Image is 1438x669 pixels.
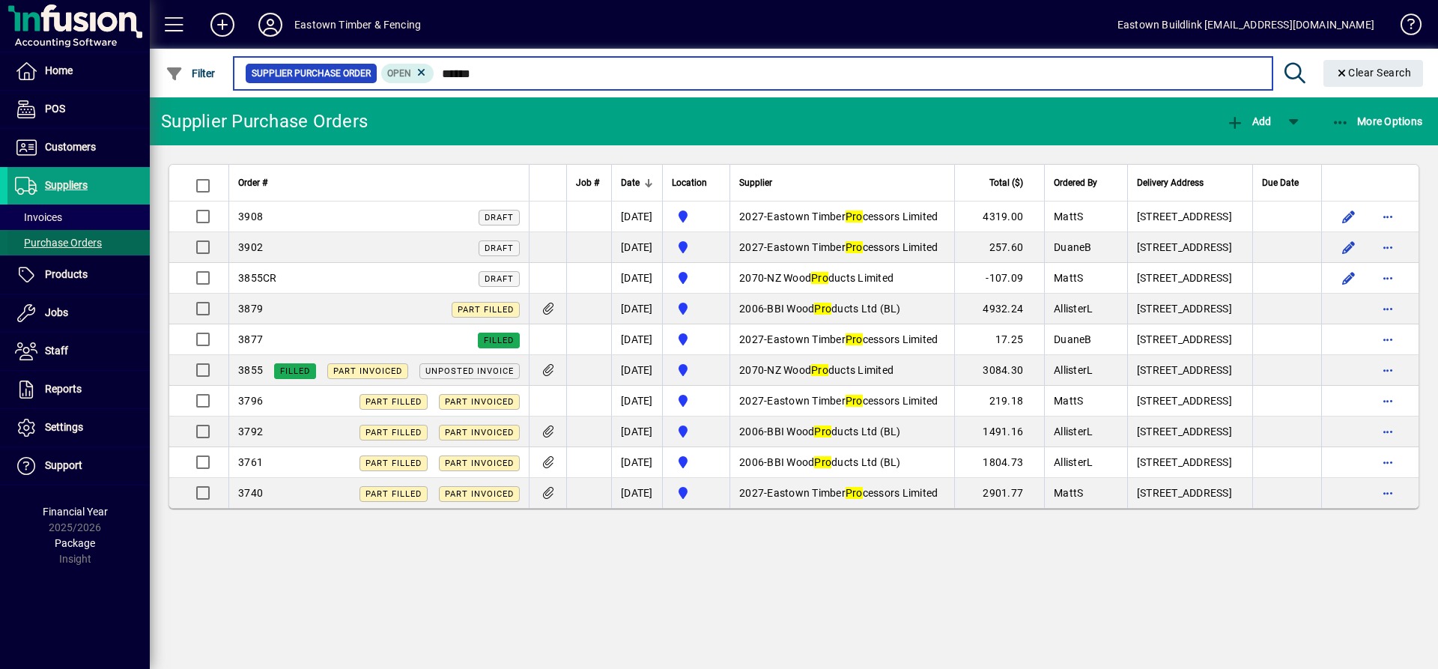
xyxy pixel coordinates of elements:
span: 2027 [739,211,764,223]
span: AllisterL [1054,303,1093,315]
span: Due Date [1262,175,1299,191]
span: MattS [1054,272,1083,284]
em: Pro [846,333,863,345]
span: Filled [280,366,310,376]
td: [DATE] [611,294,662,324]
td: - [729,447,954,478]
span: 3796 [238,395,263,407]
a: Invoices [7,205,150,230]
td: [DATE] [611,386,662,417]
button: Filter [162,60,219,87]
td: [STREET_ADDRESS] [1127,324,1252,355]
a: Reports [7,371,150,408]
span: NZ Wood ducts Limited [767,272,894,284]
td: [DATE] [611,324,662,355]
span: Holyoake St [672,484,720,502]
span: 2027 [739,241,764,253]
span: Jobs [45,306,68,318]
td: 1804.73 [954,447,1044,478]
span: Open [387,68,411,79]
em: Pro [846,395,863,407]
button: More options [1376,266,1400,290]
span: Holyoake St [672,300,720,318]
button: Add [198,11,246,38]
em: Pro [814,303,831,315]
span: POS [45,103,65,115]
div: Order # [238,175,520,191]
td: - [729,294,954,324]
span: Eastown Timber cessors Limited [767,241,938,253]
span: Support [45,459,82,471]
span: 2027 [739,395,764,407]
span: Order # [238,175,267,191]
span: BBI Wood ducts Ltd (BL) [767,303,900,315]
td: - [729,417,954,447]
button: Profile [246,11,294,38]
span: 2006 [739,426,764,438]
span: Add [1226,115,1271,127]
span: Job # [576,175,599,191]
td: [STREET_ADDRESS] [1127,386,1252,417]
span: Staff [45,345,68,357]
td: [STREET_ADDRESS] [1127,355,1252,386]
span: Home [45,64,73,76]
td: 4932.24 [954,294,1044,324]
span: Holyoake St [672,453,720,471]
em: Pro [814,426,831,438]
td: [STREET_ADDRESS] [1127,294,1252,324]
span: 3855 [238,364,263,376]
span: Settings [45,421,83,433]
span: Holyoake St [672,269,720,287]
a: Jobs [7,294,150,332]
span: AllisterL [1054,364,1093,376]
div: Ordered By [1054,175,1118,191]
mat-chip: Completion Status: Open [381,64,434,83]
a: Products [7,256,150,294]
span: Supplier [739,175,772,191]
td: 3084.30 [954,355,1044,386]
td: [STREET_ADDRESS] [1127,263,1252,294]
span: BBI Wood ducts Ltd (BL) [767,456,900,468]
td: - [729,478,954,508]
span: Filter [166,67,216,79]
button: Add [1222,108,1275,135]
span: Supplier Purchase Order [252,66,371,81]
span: DuaneB [1054,333,1092,345]
span: DuaneB [1054,241,1092,253]
td: 1491.16 [954,417,1044,447]
span: 3761 [238,456,263,468]
span: BBI Wood ducts Ltd (BL) [767,426,900,438]
button: More options [1376,389,1400,413]
span: Part Filled [365,458,422,468]
td: 4319.00 [954,202,1044,232]
span: MattS [1054,211,1083,223]
a: Support [7,447,150,485]
td: [DATE] [611,447,662,478]
button: Clear [1323,60,1424,87]
td: 257.60 [954,232,1044,263]
a: POS [7,91,150,128]
span: Part Filled [365,489,422,499]
button: More options [1376,297,1400,321]
span: Filled [484,336,514,345]
span: AllisterL [1054,456,1093,468]
span: 2027 [739,487,764,499]
em: Pro [811,272,828,284]
span: Customers [45,141,96,153]
span: Financial Year [43,506,108,518]
button: More options [1376,358,1400,382]
span: 2006 [739,456,764,468]
span: Part Invoiced [445,397,514,407]
div: Eastown Buildlink [EMAIL_ADDRESS][DOMAIN_NAME] [1117,13,1374,37]
div: Location [672,175,720,191]
em: Pro [846,241,863,253]
span: Holyoake St [672,361,720,379]
a: Customers [7,129,150,166]
button: Edit [1337,205,1361,228]
td: [STREET_ADDRESS] [1127,417,1252,447]
span: Draft [485,213,514,223]
td: [DATE] [611,417,662,447]
td: [STREET_ADDRESS] [1127,478,1252,508]
button: More Options [1328,108,1427,135]
span: Part Invoiced [333,366,402,376]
